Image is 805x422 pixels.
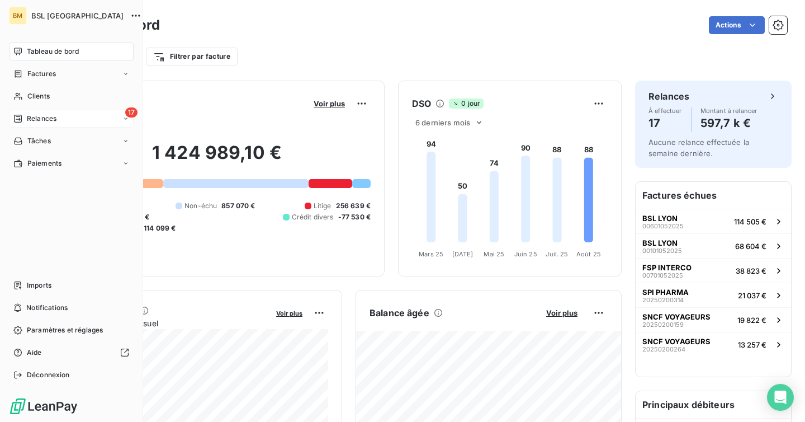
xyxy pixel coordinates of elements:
h6: Factures échues [636,182,791,209]
span: Voir plus [314,99,345,108]
a: Paiements [9,154,134,172]
span: 20250200159 [642,321,684,328]
span: 20250200314 [642,297,684,303]
button: Actions [709,16,765,34]
button: BSL LYON00601052025114 505 € [636,209,791,233]
span: Déconnexion [27,370,70,380]
span: SNCF VOYAGEURS [642,337,711,346]
span: Aucune relance effectuée la semaine dernière. [648,138,749,158]
span: Aide [27,348,42,358]
span: Voir plus [546,308,577,317]
span: 00601052025 [642,223,684,229]
span: Non-échu [184,201,217,211]
span: BSL LYON [642,214,678,223]
span: Tâches [27,136,51,146]
span: 20250200264 [642,346,685,353]
span: Notifications [26,303,68,313]
span: Chiffre d'affaires mensuel [63,317,268,329]
a: 17Relances [9,110,134,128]
tspan: Août 25 [576,250,601,258]
tspan: Juil. 25 [546,250,568,258]
tspan: [DATE] [452,250,473,258]
span: Tableau de bord [27,46,79,57]
h2: 1 424 989,10 € [63,142,371,175]
span: 68 604 € [735,242,766,251]
span: À effectuer [648,107,682,114]
tspan: Mai 25 [484,250,504,258]
tspan: Mars 25 [419,250,443,258]
span: 256 639 € [336,201,371,211]
span: Imports [27,280,51,290]
a: Tableau de bord [9,43,134,60]
a: Aide [9,344,134,362]
a: Factures [9,65,134,83]
span: 6 derniers mois [415,118,470,127]
span: BSL LYON [642,238,678,247]
span: Paiements [27,158,61,168]
a: Tâches [9,132,134,150]
div: BM [9,7,27,25]
span: SNCF VOYAGEURS [642,312,711,321]
a: Paramètres et réglages [9,321,134,339]
h6: Principaux débiteurs [636,391,791,418]
h4: 17 [648,114,682,132]
button: Voir plus [543,308,581,318]
button: SPI PHARMA2025020031421 037 € [636,283,791,307]
h6: Relances [648,90,689,103]
span: SPI PHARMA [642,288,689,297]
span: Montant à relancer [700,107,757,114]
span: Factures [27,69,56,79]
span: 00101052025 [642,247,682,254]
button: Voir plus [310,99,348,109]
span: 00701052025 [642,272,683,279]
span: 13 257 € [738,340,766,349]
img: Logo LeanPay [9,397,78,415]
tspan: Juin 25 [514,250,537,258]
button: Filtrer par facture [146,48,238,65]
span: 38 823 € [736,266,766,275]
button: SNCF VOYAGEURS2025020026413 257 € [636,332,791,357]
div: Open Intercom Messenger [767,384,794,411]
button: BSL LYON0010105202568 604 € [636,233,791,258]
span: Paramètres et réglages [27,325,103,335]
span: -77 530 € [338,212,371,222]
span: FSP INTERCO [642,263,692,272]
span: Litige [314,201,332,211]
span: Crédit divers [292,212,334,222]
button: Voir plus [273,308,306,318]
span: Clients [27,91,50,101]
span: 21 037 € [738,291,766,300]
span: Voir plus [276,310,302,317]
button: FSP INTERCO0070105202538 823 € [636,258,791,283]
span: -114 099 € [140,223,176,233]
span: BSL [GEOGRAPHIC_DATA] [31,11,124,20]
h4: 597,7 k € [700,114,757,132]
span: 19 822 € [737,316,766,325]
h6: DSO [412,97,431,110]
a: Clients [9,87,134,105]
span: 114 505 € [734,217,766,226]
span: Relances [27,114,56,124]
button: SNCF VOYAGEURS2025020015919 822 € [636,307,791,332]
a: Imports [9,276,134,294]
span: 0 jour [449,99,484,109]
span: 17 [125,107,138,118]
h6: Balance âgée [370,306,429,320]
span: 857 070 € [221,201,255,211]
